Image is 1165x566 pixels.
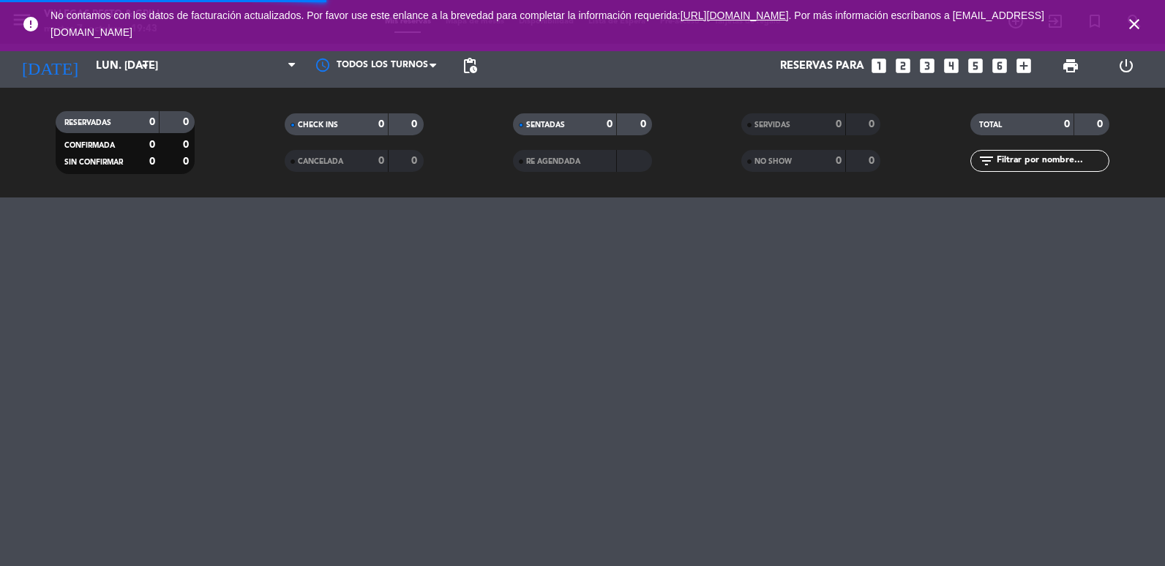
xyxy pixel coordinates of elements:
span: SIN CONFIRMAR [64,159,123,166]
strong: 0 [836,119,842,129]
span: pending_actions [461,57,479,75]
i: looks_two [894,56,913,75]
i: close [1125,15,1143,33]
strong: 0 [411,119,420,129]
strong: 0 [183,117,192,127]
strong: 0 [378,156,384,166]
strong: 0 [607,119,613,129]
i: looks_4 [942,56,961,75]
span: RESERVADAS [64,119,111,127]
i: arrow_drop_down [136,57,154,75]
span: print [1062,57,1079,75]
input: Filtrar por nombre... [995,153,1109,169]
strong: 0 [411,156,420,166]
strong: 0 [149,117,155,127]
i: [DATE] [11,50,89,82]
i: looks_one [869,56,888,75]
span: SENTADAS [526,121,565,129]
strong: 0 [869,119,877,129]
strong: 0 [183,140,192,150]
i: power_settings_new [1117,57,1135,75]
span: Reservas para [780,60,864,72]
a: . Por más información escríbanos a [EMAIL_ADDRESS][DOMAIN_NAME] [50,10,1044,38]
i: error [22,15,40,33]
i: looks_5 [966,56,985,75]
i: looks_6 [990,56,1009,75]
strong: 0 [149,156,155,167]
div: LOG OUT [1098,44,1154,88]
strong: 0 [378,119,384,129]
a: [URL][DOMAIN_NAME] [681,10,789,21]
span: CONFIRMADA [64,142,115,149]
strong: 0 [836,156,842,166]
strong: 0 [640,119,649,129]
strong: 0 [869,156,877,166]
i: add_box [1014,56,1033,75]
span: NO SHOW [754,158,792,165]
span: No contamos con los datos de facturación actualizados. Por favor use este enlance a la brevedad p... [50,10,1044,38]
span: CHECK INS [298,121,338,129]
strong: 0 [149,140,155,150]
strong: 0 [1064,119,1070,129]
span: TOTAL [979,121,1002,129]
i: filter_list [978,152,995,170]
span: CANCELADA [298,158,343,165]
strong: 0 [183,156,192,167]
i: looks_3 [918,56,937,75]
span: SERVIDAS [754,121,790,129]
strong: 0 [1097,119,1106,129]
span: RE AGENDADA [526,158,580,165]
